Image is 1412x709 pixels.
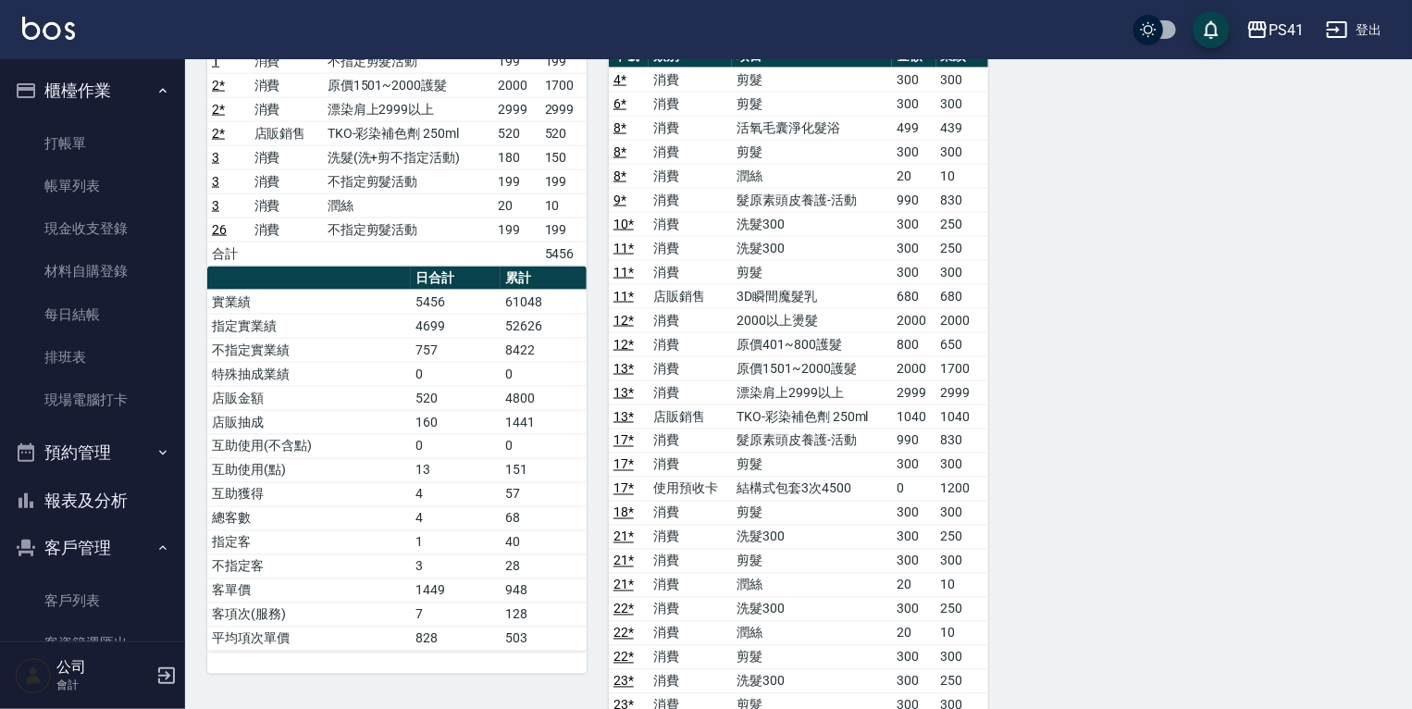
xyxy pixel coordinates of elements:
td: 990 [892,429,935,453]
td: 1449 [411,578,501,603]
td: 300 [936,260,988,284]
td: 消費 [649,116,732,140]
td: 不指定剪髮活動 [323,49,494,73]
table: a dense table [207,26,587,267]
td: 原價1501~2000護髮 [323,73,494,97]
a: 現場電腦打卡 [7,379,178,421]
td: 5456 [540,242,587,266]
td: 300 [892,669,935,693]
td: 250 [936,525,988,549]
td: 合計 [207,242,250,266]
td: 4800 [501,386,587,410]
td: 199 [493,218,539,242]
td: 消費 [649,597,732,621]
td: 消費 [250,49,323,73]
td: 0 [501,434,587,458]
td: 潤絲 [323,193,494,218]
td: 2999 [892,380,935,404]
td: 10 [540,193,587,218]
td: TKO-彩染補色劑 250ml [323,121,494,145]
button: PS41 [1239,11,1311,49]
td: 2000以上燙髮 [732,308,892,332]
td: 消費 [649,573,732,597]
td: 948 [501,578,587,603]
td: 消費 [649,332,732,356]
a: 客戶列表 [7,579,178,622]
button: 報表及分析 [7,477,178,525]
td: 250 [936,669,988,693]
td: 互助使用(不含點) [207,434,411,458]
td: 300 [892,549,935,573]
td: 消費 [649,621,732,645]
td: 髮原素頭皮養護-活動 [732,188,892,212]
td: 消費 [649,212,732,236]
td: 160 [411,410,501,434]
td: 300 [892,453,935,477]
td: 300 [892,236,935,260]
td: 消費 [649,236,732,260]
td: 指定實業績 [207,314,411,338]
h5: 公司 [56,658,151,677]
td: 原價1501~2000護髮 [732,356,892,380]
td: 消費 [649,669,732,693]
td: 洗髮300 [732,236,892,260]
td: 店販金額 [207,386,411,410]
td: 4 [411,482,501,506]
button: save [1193,11,1230,48]
td: 消費 [649,164,732,188]
td: 不指定客 [207,554,411,578]
td: 1040 [892,404,935,429]
td: 300 [936,549,988,573]
td: 潤絲 [732,164,892,188]
td: 10 [936,573,988,597]
td: 199 [493,169,539,193]
td: 使用預收卡 [649,477,732,501]
table: a dense table [207,267,587,652]
td: 消費 [649,549,732,573]
td: 8422 [501,338,587,362]
td: 300 [892,501,935,525]
td: 消費 [250,218,323,242]
td: 0 [411,434,501,458]
td: 300 [892,260,935,284]
td: 洗髮300 [732,597,892,621]
td: 680 [936,284,988,308]
td: 消費 [649,429,732,453]
td: 300 [892,645,935,669]
td: 300 [892,92,935,116]
td: 20 [493,193,539,218]
td: 消費 [649,68,732,92]
td: 消費 [649,308,732,332]
td: 消費 [649,645,732,669]
td: 300 [936,453,988,477]
td: 680 [892,284,935,308]
td: 客單價 [207,578,411,603]
a: 26 [212,222,227,237]
td: 150 [540,145,587,169]
th: 日合計 [411,267,501,291]
td: 消費 [649,140,732,164]
td: 洗髮(洗+剪不指定活動) [323,145,494,169]
td: 洗髮300 [732,525,892,549]
td: 消費 [250,193,323,218]
td: 消費 [250,145,323,169]
td: 消費 [649,188,732,212]
td: 漂染肩上2999以上 [732,380,892,404]
td: 洗髮300 [732,669,892,693]
td: 店販抽成 [207,410,411,434]
td: 結構式包套3次4500 [732,477,892,501]
td: 520 [493,121,539,145]
td: 503 [501,627,587,651]
td: 特殊抽成業績 [207,362,411,386]
td: 520 [411,386,501,410]
button: 登出 [1319,13,1390,47]
td: 800 [892,332,935,356]
td: 151 [501,458,587,482]
td: 消費 [250,169,323,193]
td: 300 [892,525,935,549]
td: 68 [501,506,587,530]
td: 消費 [250,97,323,121]
img: Person [15,657,52,694]
a: 3 [212,198,219,213]
td: 300 [892,212,935,236]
